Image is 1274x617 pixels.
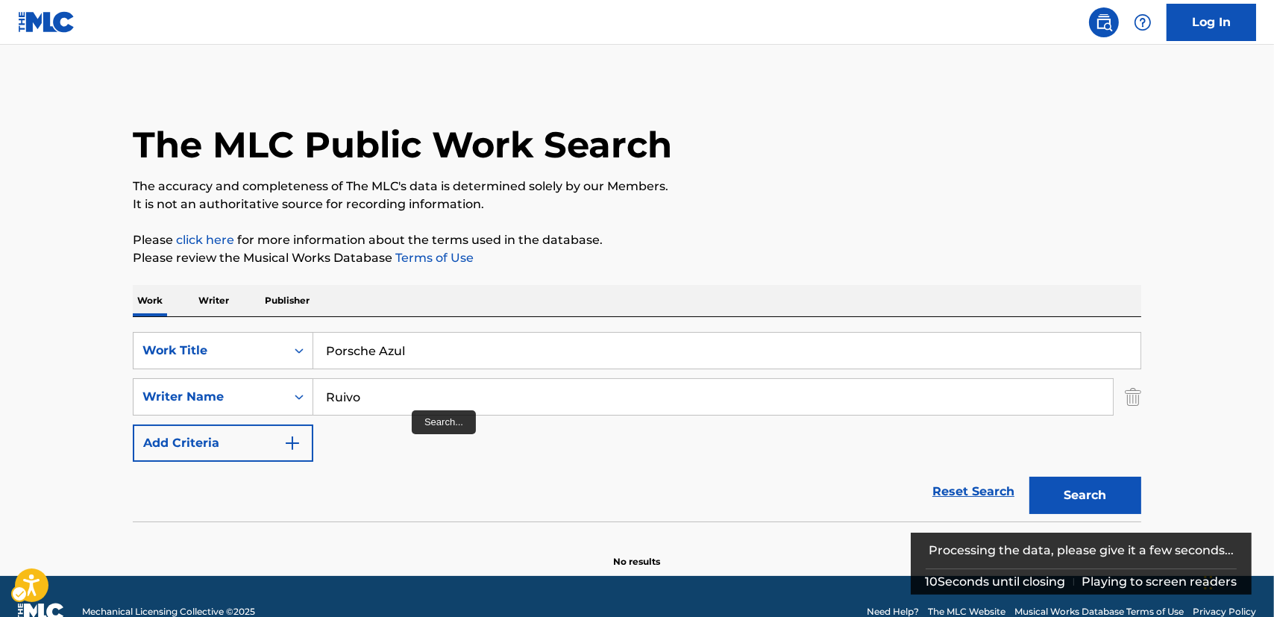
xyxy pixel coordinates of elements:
img: Delete Criterion [1125,378,1141,416]
p: The accuracy and completeness of The MLC's data is determined solely by our Members. [133,178,1141,195]
button: Search [1029,477,1141,514]
p: Publisher [260,285,314,316]
div: Work Title [142,342,277,360]
p: Writer [194,285,233,316]
img: 9d2ae6d4665cec9f34b9.svg [283,434,301,452]
a: Reset Search [925,475,1022,508]
a: Terms of Use [392,251,474,265]
span: 10 [926,574,938,589]
img: help [1134,13,1152,31]
div: Writer Name [142,388,277,406]
a: Log In [1167,4,1256,41]
img: search [1095,13,1113,31]
button: Add Criteria [133,425,313,462]
p: It is not an authoritative source for recording information. [133,195,1141,213]
div: Processing the data, please give it a few seconds... [926,533,1237,569]
p: Please for more information about the terms used in the database. [133,231,1141,249]
a: click here [176,233,234,247]
input: Search... [313,333,1140,369]
form: Search Form [133,332,1141,522]
p: No results [614,537,661,569]
input: Search... [313,379,1113,415]
h1: The MLC Public Work Search [133,122,672,167]
img: MLC Logo [18,11,75,33]
p: Work [133,285,167,316]
p: Please review the Musical Works Database [133,249,1141,267]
